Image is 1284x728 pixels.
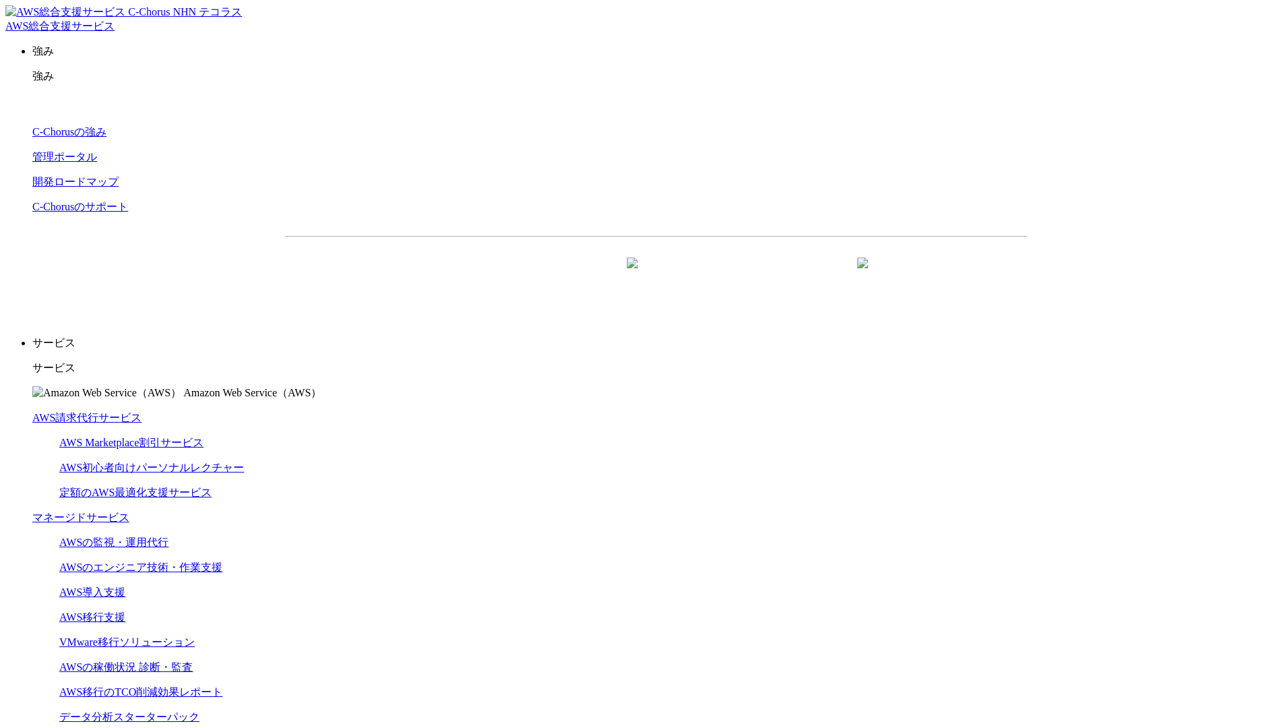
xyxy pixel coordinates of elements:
a: AWS初心者向けパーソナルレクチャー [59,462,244,473]
p: サービス [32,336,1279,351]
a: マネージドサービス [32,512,129,523]
p: サービス [32,361,1279,375]
a: AWS移行支援 [59,611,125,623]
a: AWS導入支援 [59,586,125,598]
a: C-Chorusのサポート [32,201,128,212]
a: C-Chorusの強み [32,126,106,138]
a: 管理ポータル [32,151,97,162]
span: Amazon Web Service（AWS） [183,387,322,398]
a: AWSの監視・運用代行 [59,537,169,548]
img: AWS総合支援サービス C-Chorus [5,5,171,20]
a: まずは相談する [663,258,880,292]
a: AWSの稼働状況 診断・監査 [59,661,193,673]
a: 開発ロードマップ [32,176,119,187]
a: AWSのエンジニア技術・作業支援 [59,562,222,573]
a: データ分析スターターパック [59,711,200,723]
p: 強み [32,69,1279,84]
a: VMware移行ソリューション [59,636,195,648]
a: AWS Marketplace割引サービス [59,437,204,448]
a: 資料を請求する [432,258,649,292]
a: AWS移行のTCO削減効果レポート [59,686,222,698]
img: 矢印 [857,257,868,293]
p: 強み [32,44,1279,59]
a: AWS総合支援サービス C-Chorus NHN テコラスAWS総合支援サービス [5,6,242,32]
img: Amazon Web Service（AWS） [32,386,181,400]
img: 矢印 [627,257,638,293]
a: 定額のAWS最適化支援サービス [59,487,212,498]
a: AWS請求代行サービス [32,412,142,423]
